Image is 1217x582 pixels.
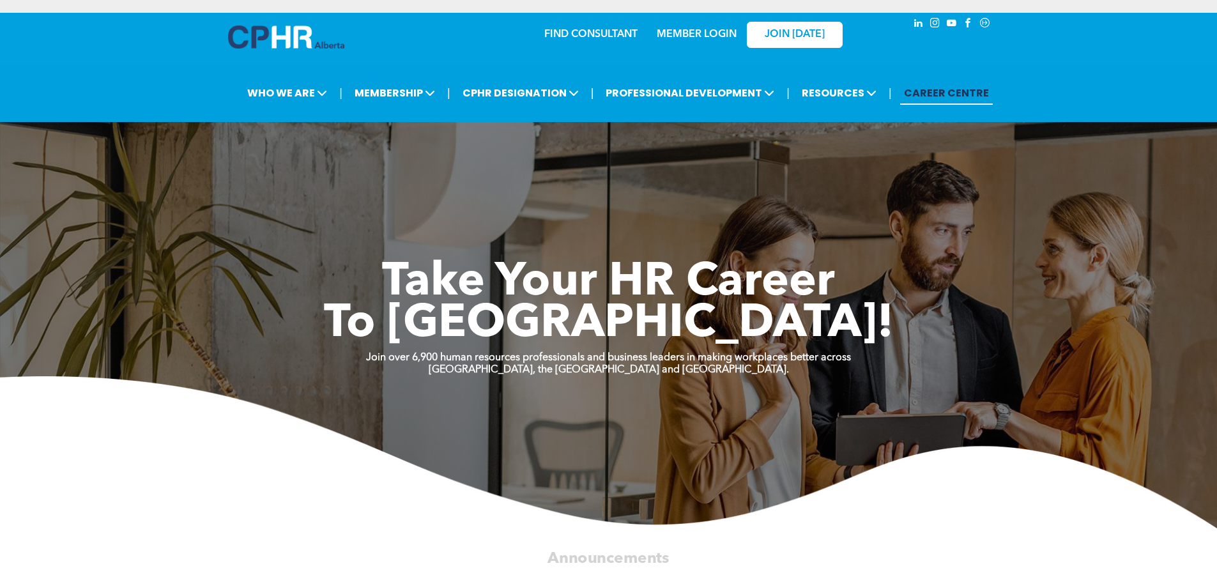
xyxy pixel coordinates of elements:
li: | [786,80,790,106]
a: JOIN [DATE] [747,22,843,48]
li: | [591,80,594,106]
span: JOIN [DATE] [765,29,825,41]
a: Social network [978,16,992,33]
a: CAREER CENTRE [900,81,993,105]
strong: Join over 6,900 human resources professionals and business leaders in making workplaces better ac... [366,353,851,363]
span: RESOURCES [798,81,880,105]
a: youtube [945,16,959,33]
span: WHO WE ARE [243,81,331,105]
a: FIND CONSULTANT [544,29,638,40]
li: | [447,80,450,106]
span: CPHR DESIGNATION [459,81,583,105]
span: Announcements [547,551,669,566]
a: facebook [961,16,976,33]
span: To [GEOGRAPHIC_DATA]! [324,302,894,348]
strong: [GEOGRAPHIC_DATA], the [GEOGRAPHIC_DATA] and [GEOGRAPHIC_DATA]. [429,365,789,375]
a: MEMBER LOGIN [657,29,737,40]
span: Take Your HR Career [382,260,835,306]
img: A blue and white logo for cp alberta [228,26,344,49]
span: MEMBERSHIP [351,81,439,105]
a: linkedin [912,16,926,33]
a: instagram [928,16,942,33]
span: PROFESSIONAL DEVELOPMENT [602,81,778,105]
li: | [339,80,342,106]
li: | [889,80,892,106]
